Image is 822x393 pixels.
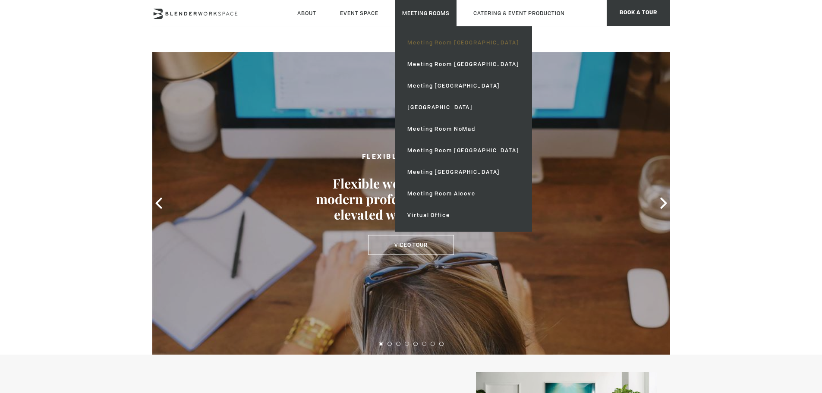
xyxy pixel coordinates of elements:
a: Meeting [GEOGRAPHIC_DATA] [400,161,526,183]
a: Virtual Office [400,204,526,226]
h3: Flexible workspace for the modern professional seeking an elevated work experience. [312,176,510,222]
a: Meeting Room [GEOGRAPHIC_DATA] [400,53,526,75]
h2: FLEXIBLE WORKSPACE [312,152,510,163]
a: Meeting Room NoMad [400,118,526,140]
a: Meeting Room Alcove [400,183,526,204]
a: Meeting Room [GEOGRAPHIC_DATA] [400,140,526,161]
a: Meeting [GEOGRAPHIC_DATA] [400,75,526,97]
a: [GEOGRAPHIC_DATA] [400,97,526,118]
button: Video Tour [368,235,454,255]
a: Meeting Room [GEOGRAPHIC_DATA] [400,32,526,53]
iframe: Chat Widget [629,46,822,393]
